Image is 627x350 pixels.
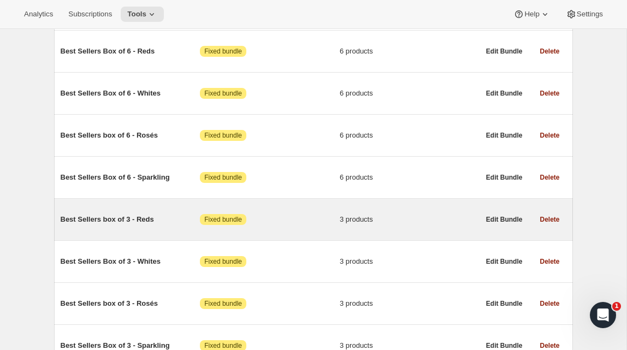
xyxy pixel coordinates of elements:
span: Fixed bundle [204,215,242,224]
span: Edit Bundle [486,257,523,266]
span: 1 [612,302,621,311]
span: Settings [577,10,603,19]
button: Help [507,7,557,22]
button: Delete [533,296,566,311]
span: Delete [540,341,559,350]
span: 6 products [340,46,480,57]
span: Delete [540,215,559,224]
button: Edit Bundle [480,296,529,311]
span: Fixed bundle [204,47,242,56]
span: Edit Bundle [486,173,523,182]
button: Tools [121,7,164,22]
button: Edit Bundle [480,212,529,227]
button: Delete [533,212,566,227]
span: Delete [540,89,559,98]
span: 3 products [340,298,480,309]
span: Best Sellers box of 6 - Rosés [61,130,200,141]
button: Edit Bundle [480,128,529,143]
span: Help [524,10,539,19]
span: Best Sellers Box of 6 - Whites [61,88,200,99]
span: Delete [540,173,559,182]
button: Edit Bundle [480,170,529,185]
span: Best Sellers Box of 3 - Whites [61,256,200,267]
span: Edit Bundle [486,89,523,98]
button: Delete [533,170,566,185]
span: 6 products [340,88,480,99]
span: Delete [540,257,559,266]
button: Edit Bundle [480,86,529,101]
span: 6 products [340,172,480,183]
span: Edit Bundle [486,47,523,56]
button: Delete [533,128,566,143]
span: Edit Bundle [486,341,523,350]
span: Edit Bundle [486,299,523,308]
span: Fixed bundle [204,173,242,182]
span: Subscriptions [68,10,112,19]
span: Delete [540,47,559,56]
button: Edit Bundle [480,44,529,59]
span: 6 products [340,130,480,141]
span: Edit Bundle [486,215,523,224]
span: Fixed bundle [204,257,242,266]
button: Delete [533,44,566,59]
span: 3 products [340,214,480,225]
span: 3 products [340,256,480,267]
button: Delete [533,86,566,101]
button: Subscriptions [62,7,119,22]
span: Delete [540,299,559,308]
span: Best Sellers box of 3 - Reds [61,214,200,225]
span: Best Sellers Box of 6 - Sparkling [61,172,200,183]
span: Fixed bundle [204,131,242,140]
button: Settings [559,7,610,22]
span: Delete [540,131,559,140]
span: Fixed bundle [204,299,242,308]
span: Analytics [24,10,53,19]
iframe: Intercom live chat [590,302,616,328]
button: Analytics [17,7,60,22]
span: Edit Bundle [486,131,523,140]
span: Best Sellers Box of 6 - Reds [61,46,200,57]
span: Tools [127,10,146,19]
button: Delete [533,254,566,269]
button: Edit Bundle [480,254,529,269]
span: Best Sellers box of 3 - Rosés [61,298,200,309]
span: Fixed bundle [204,341,242,350]
span: Fixed bundle [204,89,242,98]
